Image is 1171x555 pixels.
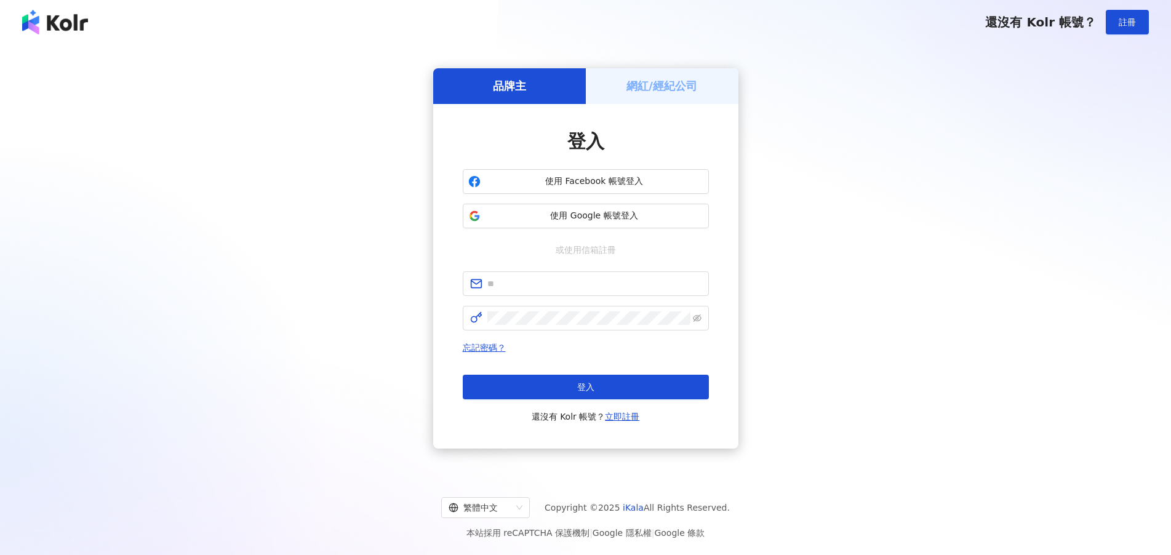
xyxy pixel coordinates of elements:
[449,498,511,517] div: 繁體中文
[626,78,697,94] h5: 網紅/經紀公司
[605,412,639,421] a: 立即註冊
[985,15,1096,30] span: 還沒有 Kolr 帳號？
[463,169,709,194] button: 使用 Facebook 帳號登入
[545,500,730,515] span: Copyright © 2025 All Rights Reserved.
[567,130,604,152] span: 登入
[547,243,625,257] span: 或使用信箱註冊
[593,528,652,538] a: Google 隱私權
[1119,17,1136,27] span: 註冊
[652,528,655,538] span: |
[463,343,506,353] a: 忘記密碼？
[463,375,709,399] button: 登入
[22,10,88,34] img: logo
[493,78,526,94] h5: 品牌主
[466,525,705,540] span: 本站採用 reCAPTCHA 保護機制
[623,503,644,513] a: iKala
[654,528,705,538] a: Google 條款
[693,314,701,322] span: eye-invisible
[532,409,640,424] span: 還沒有 Kolr 帳號？
[486,175,703,188] span: 使用 Facebook 帳號登入
[486,210,703,222] span: 使用 Google 帳號登入
[589,528,593,538] span: |
[1106,10,1149,34] button: 註冊
[463,204,709,228] button: 使用 Google 帳號登入
[577,382,594,392] span: 登入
